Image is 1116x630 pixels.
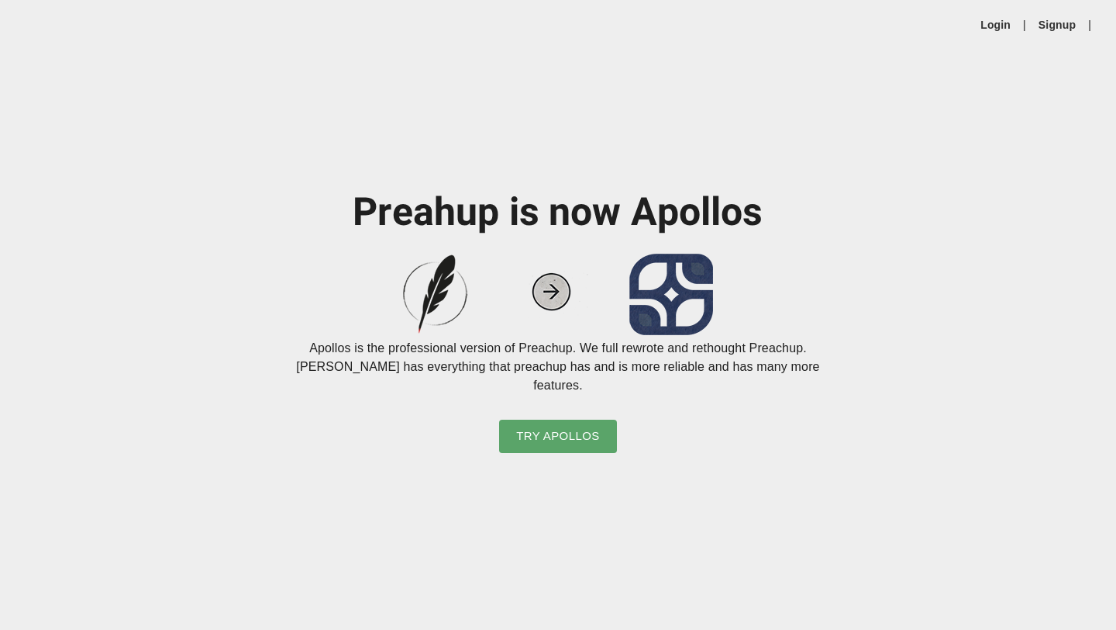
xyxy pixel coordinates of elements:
[980,17,1011,33] a: Login
[1038,17,1076,33] a: Signup
[516,426,600,446] span: Try Apollos
[403,254,713,335] img: preachup-to-apollos.png
[279,188,837,238] h1: Preahup is now Apollos
[279,339,837,395] p: Apollos is the professional version of Preachup. We full rewrote and rethought Preachup. [PERSON_...
[1017,17,1032,33] li: |
[1082,17,1097,33] li: |
[499,420,617,452] button: Try Apollos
